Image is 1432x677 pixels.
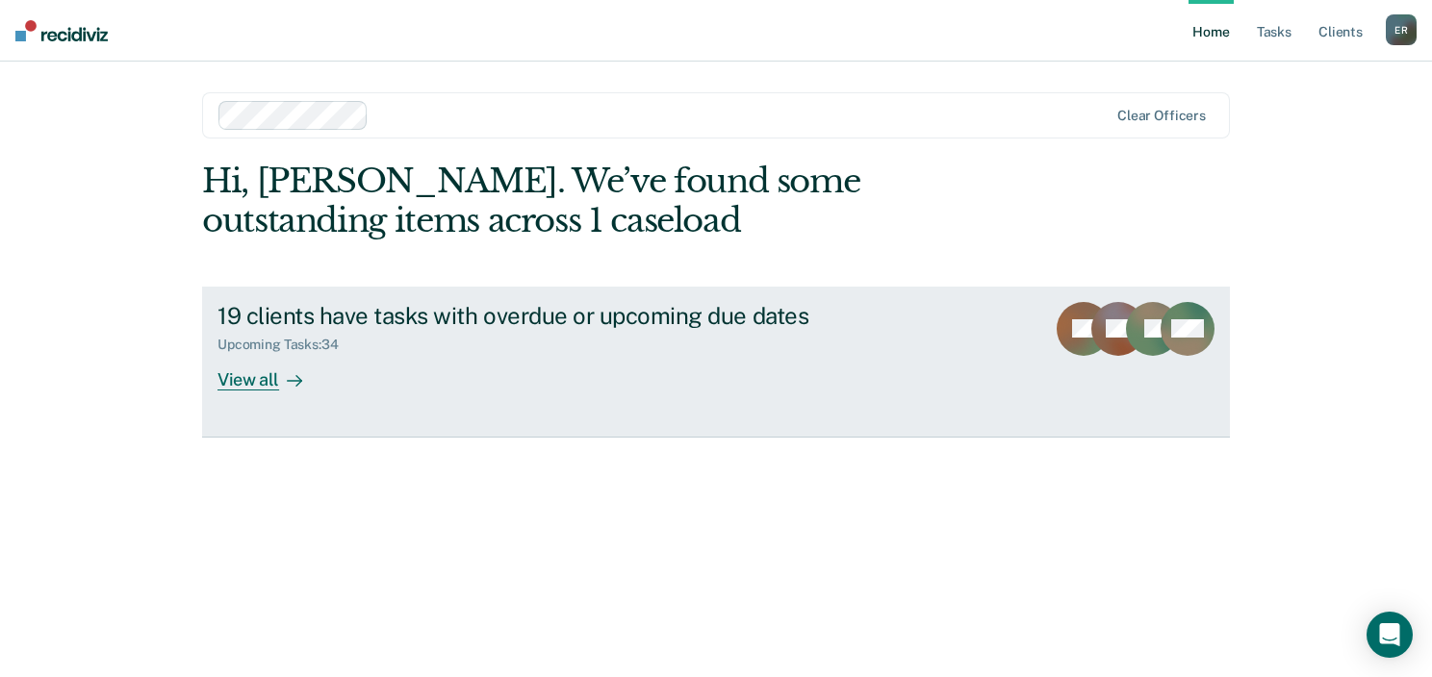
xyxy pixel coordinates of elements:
[202,287,1230,438] a: 19 clients have tasks with overdue or upcoming due datesUpcoming Tasks:34View all
[1386,14,1417,45] button: ER
[1386,14,1417,45] div: E R
[202,162,1024,240] div: Hi, [PERSON_NAME]. We’ve found some outstanding items across 1 caseload
[217,302,893,330] div: 19 clients have tasks with overdue or upcoming due dates
[1367,612,1413,658] div: Open Intercom Messenger
[217,353,325,390] div: View all
[1117,108,1206,124] div: Clear officers
[217,337,354,353] div: Upcoming Tasks : 34
[15,20,108,41] img: Recidiviz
